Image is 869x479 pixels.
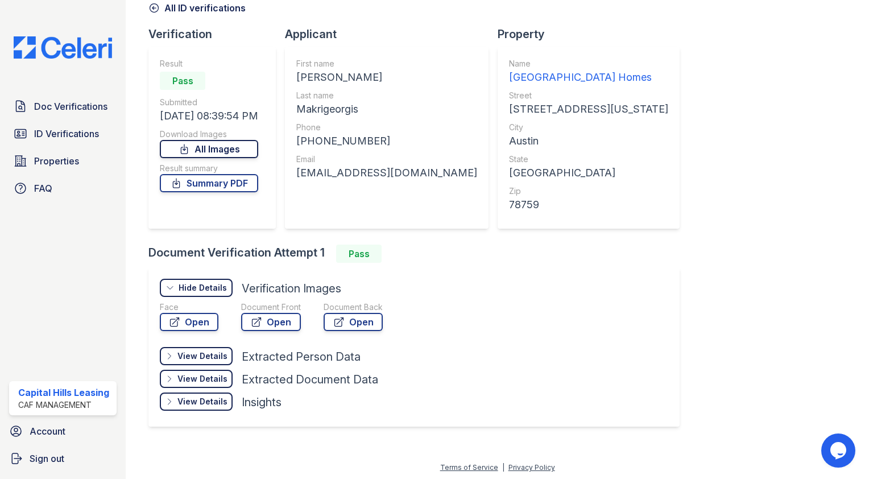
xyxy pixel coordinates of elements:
[296,133,477,149] div: [PHONE_NUMBER]
[160,302,218,313] div: Face
[160,174,258,192] a: Summary PDF
[34,181,52,195] span: FAQ
[34,100,107,113] span: Doc Verifications
[177,373,227,385] div: View Details
[34,154,79,168] span: Properties
[5,36,121,59] img: CE_Logo_Blue-a8612792a0a2168367f1c8372b55b34899dd931a85d93a1a3d3e32e68fde9ad4.png
[509,58,668,85] a: Name [GEOGRAPHIC_DATA] Homes
[177,396,227,407] div: View Details
[34,127,99,141] span: ID Verifications
[336,245,382,263] div: Pass
[242,280,341,296] div: Verification Images
[160,97,258,108] div: Submitted
[160,58,258,69] div: Result
[440,463,498,472] a: Terms of Service
[509,122,668,133] div: City
[148,26,285,42] div: Verification
[296,90,477,101] div: Last name
[9,177,117,200] a: FAQ
[30,424,65,438] span: Account
[160,108,258,124] div: [DATE] 08:39:54 PM
[160,313,218,331] a: Open
[160,140,258,158] a: All Images
[509,185,668,197] div: Zip
[241,313,301,331] a: Open
[296,122,477,133] div: Phone
[324,313,383,331] a: Open
[177,350,227,362] div: View Details
[509,197,668,213] div: 78759
[509,90,668,101] div: Street
[324,302,383,313] div: Document Back
[821,433,858,468] iframe: chat widget
[502,463,504,472] div: |
[148,245,689,263] div: Document Verification Attempt 1
[285,26,498,42] div: Applicant
[9,122,117,145] a: ID Verifications
[179,282,227,294] div: Hide Details
[18,386,109,399] div: Capital Hills Leasing
[160,72,205,90] div: Pass
[508,463,555,472] a: Privacy Policy
[9,95,117,118] a: Doc Verifications
[5,420,121,443] a: Account
[242,371,378,387] div: Extracted Document Data
[9,150,117,172] a: Properties
[18,399,109,411] div: CAF Management
[509,154,668,165] div: State
[241,302,301,313] div: Document Front
[296,69,477,85] div: [PERSON_NAME]
[296,101,477,117] div: Makrigeorgis
[296,165,477,181] div: [EMAIL_ADDRESS][DOMAIN_NAME]
[509,101,668,117] div: [STREET_ADDRESS][US_STATE]
[509,165,668,181] div: [GEOGRAPHIC_DATA]
[30,452,64,465] span: Sign out
[498,26,689,42] div: Property
[160,129,258,140] div: Download Images
[509,133,668,149] div: Austin
[160,163,258,174] div: Result summary
[509,69,668,85] div: [GEOGRAPHIC_DATA] Homes
[242,349,361,365] div: Extracted Person Data
[509,58,668,69] div: Name
[148,1,246,15] a: All ID verifications
[5,447,121,470] a: Sign out
[296,154,477,165] div: Email
[296,58,477,69] div: First name
[242,394,282,410] div: Insights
